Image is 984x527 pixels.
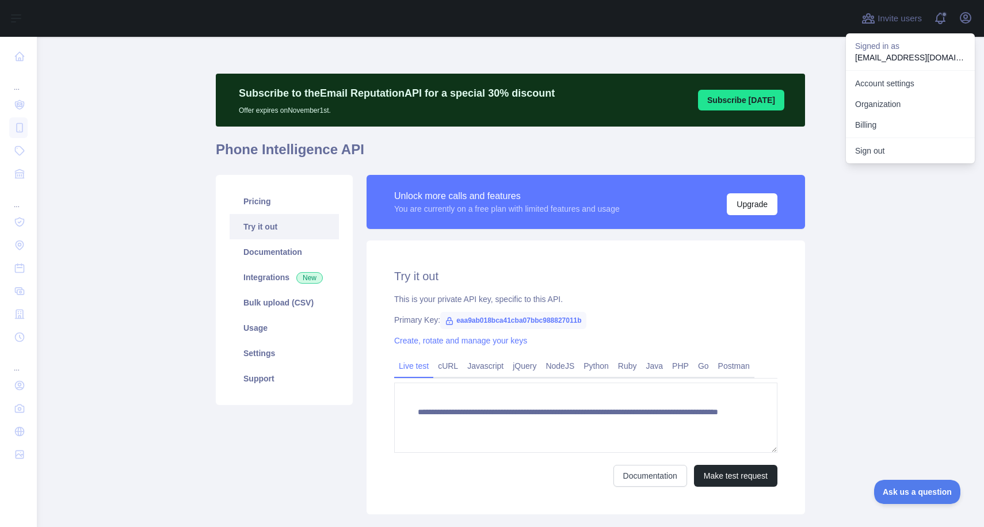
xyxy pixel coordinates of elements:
[239,85,555,101] p: Subscribe to the Email Reputation API for a special 30 % discount
[613,357,642,375] a: Ruby
[394,189,620,203] div: Unlock more calls and features
[230,239,339,265] a: Documentation
[239,101,555,115] p: Offer expires on November 1st.
[433,357,463,375] a: cURL
[846,73,975,94] a: Account settings
[394,268,777,284] h2: Try it out
[508,357,541,375] a: jQuery
[463,357,508,375] a: Javascript
[230,366,339,391] a: Support
[230,341,339,366] a: Settings
[855,40,966,52] p: Signed in as
[394,357,433,375] a: Live test
[714,357,754,375] a: Postman
[394,314,777,326] div: Primary Key:
[855,52,966,63] p: [EMAIL_ADDRESS][DOMAIN_NAME]
[394,203,620,215] div: You are currently on a free plan with limited features and usage
[9,69,28,92] div: ...
[613,465,687,487] a: Documentation
[859,9,924,28] button: Invite users
[693,357,714,375] a: Go
[216,140,805,168] h1: Phone Intelligence API
[9,350,28,373] div: ...
[394,293,777,305] div: This is your private API key, specific to this API.
[541,357,579,375] a: NodeJS
[846,94,975,114] a: Organization
[440,312,586,329] span: eaa9ab018bca41cba07bbc988827011b
[579,357,613,375] a: Python
[230,290,339,315] a: Bulk upload (CSV)
[230,315,339,341] a: Usage
[727,193,777,215] button: Upgrade
[230,265,339,290] a: Integrations New
[874,480,961,504] iframe: Toggle Customer Support
[230,214,339,239] a: Try it out
[394,336,527,345] a: Create, rotate and manage your keys
[296,272,323,284] span: New
[9,186,28,209] div: ...
[642,357,668,375] a: Java
[878,12,922,25] span: Invite users
[694,465,777,487] button: Make test request
[698,90,784,110] button: Subscribe [DATE]
[846,140,975,161] button: Sign out
[668,357,693,375] a: PHP
[230,189,339,214] a: Pricing
[846,114,975,135] button: Billing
